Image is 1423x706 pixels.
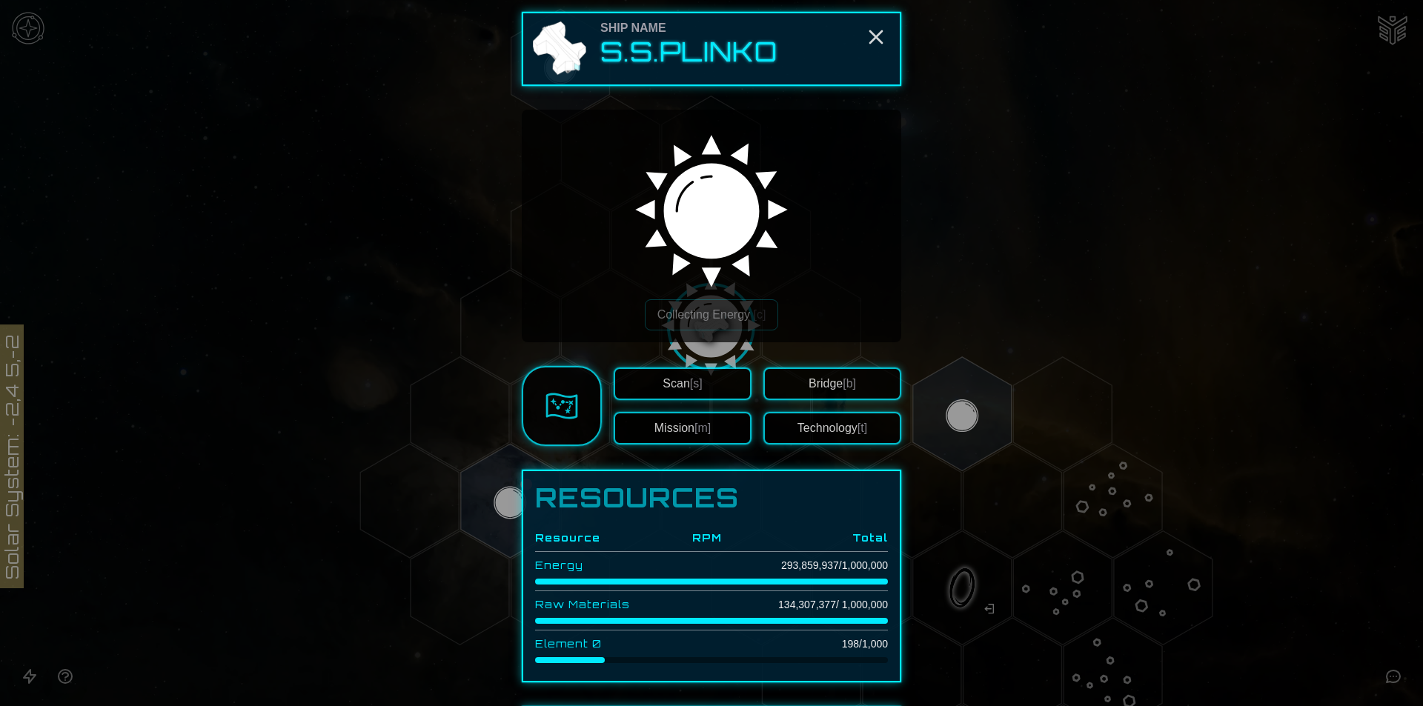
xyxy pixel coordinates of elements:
span: [m] [694,422,711,434]
td: 198 / 1,000 [722,630,888,658]
img: Sector [545,390,578,422]
h1: Resources [535,483,888,513]
td: 293,859,937 / 1,000,000 [722,552,888,579]
td: 134,307,377 / 1,000,000 [722,591,888,619]
span: [b] [843,377,856,390]
button: Collecting Energy [c] [645,299,779,330]
img: Ship Icon [529,19,588,79]
button: Close [864,25,888,49]
td: Raw Materials [535,591,668,619]
th: RPM [668,524,722,552]
span: [t] [858,422,867,434]
button: Mission[m] [614,412,752,444]
th: Total [722,524,888,552]
button: Scan[s] [614,367,752,400]
td: Energy [535,552,668,579]
td: Element 0 [535,630,668,658]
div: Ship Name [600,19,777,37]
span: Scan [663,377,702,390]
img: Star [623,114,800,292]
th: Resource [535,524,668,552]
span: [c] [753,308,766,321]
button: Bridge[b] [763,367,901,400]
span: [s] [690,377,703,390]
h2: S.S.Plinko [600,37,777,67]
button: Technology[t] [763,412,901,444]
